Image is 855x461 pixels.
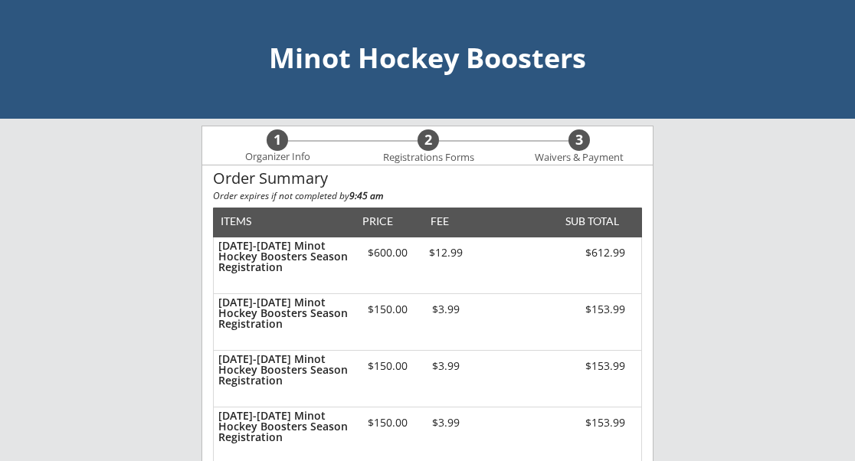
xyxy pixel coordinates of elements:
[355,247,420,258] div: $600.00
[420,247,471,258] div: $12.99
[375,152,481,164] div: Registrations Forms
[218,240,348,273] div: [DATE]-[DATE] Minot Hockey Boosters Season Registration
[355,361,420,371] div: $150.00
[218,297,348,329] div: [DATE]-[DATE] Minot Hockey Boosters Season Registration
[15,44,840,72] div: Minot Hockey Boosters
[218,354,348,386] div: [DATE]-[DATE] Minot Hockey Boosters Season Registration
[420,304,471,315] div: $3.99
[221,216,275,227] div: ITEMS
[539,247,625,258] div: $612.99
[349,189,383,202] strong: 9:45 am
[418,132,439,149] div: 2
[235,151,319,163] div: Organizer Info
[568,132,590,149] div: 3
[355,417,420,428] div: $150.00
[355,216,400,227] div: PRICE
[420,417,471,428] div: $3.99
[420,216,460,227] div: FEE
[559,216,619,227] div: SUB TOTAL
[355,304,420,315] div: $150.00
[267,132,288,149] div: 1
[213,170,642,187] div: Order Summary
[218,410,348,443] div: [DATE]-[DATE] Minot Hockey Boosters Season Registration
[213,191,642,201] div: Order expires if not completed by
[539,417,625,428] div: $153.99
[420,361,471,371] div: $3.99
[539,304,625,315] div: $153.99
[539,361,625,371] div: $153.99
[526,152,632,164] div: Waivers & Payment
